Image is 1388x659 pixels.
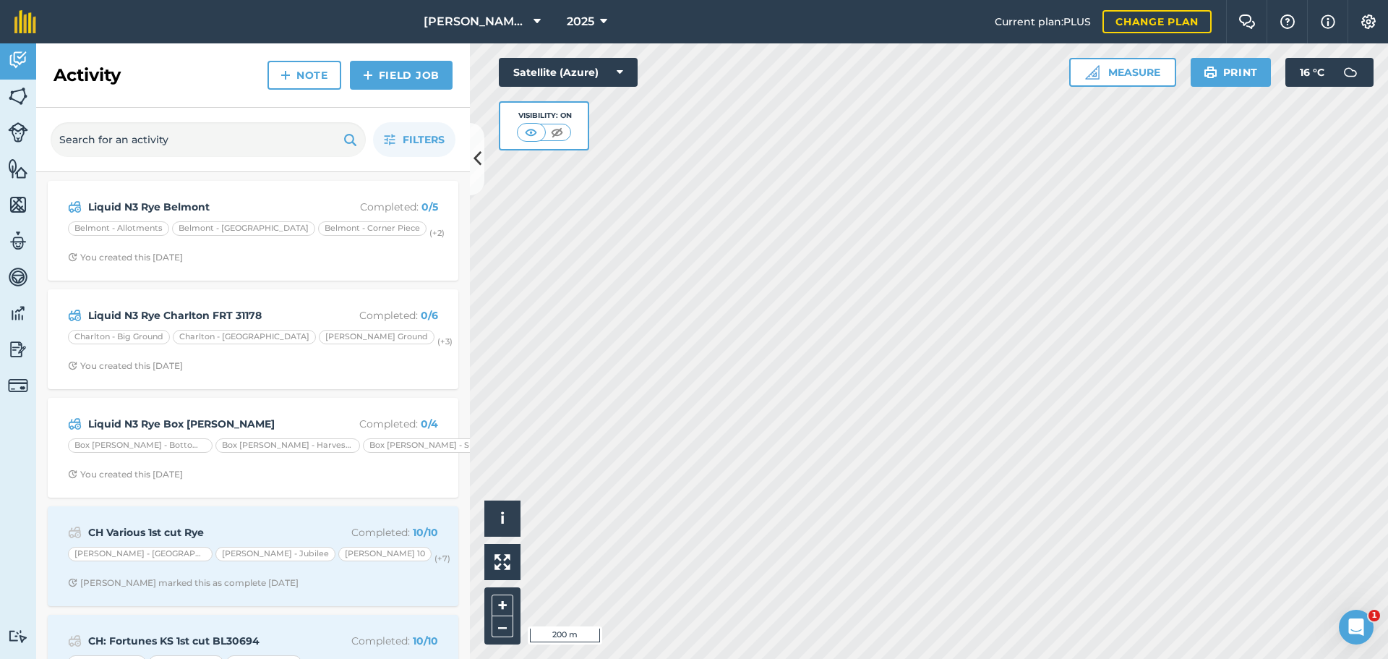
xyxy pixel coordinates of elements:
[517,110,572,122] div: Visibility: On
[548,125,566,140] img: svg+xml;base64,PHN2ZyB4bWxucz0iaHR0cDovL3d3dy53My5vcmcvMjAwMC9zdmciIHdpZHRoPSI1MCIgaGVpZ2h0PSI0MC...
[267,61,341,90] a: Note
[68,632,82,650] img: svg+xml;base64,PD94bWwgdmVyc2lvbj0iMS4wIiBlbmNvZGluZz0idXRmLTgiPz4KPCEtLSBHZW5lcmF0b3I6IEFkb2JlIE...
[56,190,450,272] a: Liquid N3 Rye BelmontCompleted: 0/5Belmont - AllotmentsBelmont - [GEOGRAPHIC_DATA]Belmont - Corne...
[68,469,183,480] div: You created this [DATE]
[8,158,28,179] img: svg+xml;base64,PHN2ZyB4bWxucz0iaHR0cDovL3d3dy53My5vcmcvMjAwMC9zdmciIHdpZHRoPSI1NiIgaGVpZ2h0PSI2MC...
[56,407,450,489] a: Liquid N3 Rye Box [PERSON_NAME]Completed: 0/4Box [PERSON_NAME] - Bottom Of TrackBox [PERSON_NAME]...
[343,131,357,148] img: svg+xml;base64,PHN2ZyB4bWxucz0iaHR0cDovL3d3dy53My5vcmcvMjAwMC9zdmciIHdpZHRoPSIxOSIgaGVpZ2h0PSIyNC...
[68,361,77,370] img: Clock with arrow pointing clockwise
[1300,58,1324,87] span: 16 ° C
[8,629,28,643] img: svg+xml;base64,PD94bWwgdmVyc2lvbj0iMS4wIiBlbmNvZGluZz0idXRmLTgiPz4KPCEtLSBHZW5lcmF0b3I6IEFkb2JlIE...
[319,330,434,344] div: [PERSON_NAME] Ground
[437,336,453,346] small: (+ 3 )
[68,360,183,372] div: You created this [DATE]
[323,524,438,540] p: Completed :
[424,13,528,30] span: [PERSON_NAME] Contracting
[8,266,28,288] img: svg+xml;base64,PD94bWwgdmVyc2lvbj0iMS4wIiBlbmNvZGluZz0idXRmLTgiPz4KPCEtLSBHZW5lcmF0b3I6IEFkb2JlIE...
[68,252,183,263] div: You created this [DATE]
[350,61,453,90] a: Field Job
[173,330,316,344] div: Charlton - [GEOGRAPHIC_DATA]
[88,416,317,432] strong: Liquid N3 Rye Box [PERSON_NAME]
[215,438,360,453] div: Box [PERSON_NAME] - Harvest Home
[68,307,82,324] img: svg+xml;base64,PD94bWwgdmVyc2lvbj0iMS4wIiBlbmNvZGluZz0idXRmLTgiPz4KPCEtLSBHZW5lcmF0b3I6IEFkb2JlIE...
[499,58,638,87] button: Satellite (Azure)
[68,578,77,587] img: Clock with arrow pointing clockwise
[14,10,36,33] img: fieldmargin Logo
[68,252,77,262] img: Clock with arrow pointing clockwise
[56,298,450,380] a: Liquid N3 Rye Charlton FRT 31178Completed: 0/6Charlton - Big GroundCharlton - [GEOGRAPHIC_DATA][P...
[68,221,169,236] div: Belmont - Allotments
[8,375,28,396] img: svg+xml;base64,PD94bWwgdmVyc2lvbj0iMS4wIiBlbmNvZGluZz0idXRmLTgiPz4KPCEtLSBHZW5lcmF0b3I6IEFkb2JlIE...
[53,64,121,87] h2: Activity
[995,14,1091,30] span: Current plan : PLUS
[338,547,432,561] div: [PERSON_NAME] 10
[1336,58,1365,87] img: svg+xml;base64,PD94bWwgdmVyc2lvbj0iMS4wIiBlbmNvZGluZz0idXRmLTgiPz4KPCEtLSBHZW5lcmF0b3I6IEFkb2JlIE...
[88,307,317,323] strong: Liquid N3 Rye Charlton FRT 31178
[68,330,170,344] div: Charlton - Big Ground
[500,509,505,527] span: i
[323,199,438,215] p: Completed :
[323,416,438,432] p: Completed :
[68,547,213,561] div: [PERSON_NAME] - [GEOGRAPHIC_DATA]
[1285,58,1374,87] button: 16 °C
[492,616,513,637] button: –
[1069,58,1176,87] button: Measure
[8,49,28,71] img: svg+xml;base64,PD94bWwgdmVyc2lvbj0iMS4wIiBlbmNvZGluZz0idXRmLTgiPz4KPCEtLSBHZW5lcmF0b3I6IEFkb2JlIE...
[1204,64,1217,81] img: svg+xml;base64,PHN2ZyB4bWxucz0iaHR0cDovL3d3dy53My5vcmcvMjAwMC9zdmciIHdpZHRoPSIxOSIgaGVpZ2h0PSIyNC...
[1191,58,1272,87] button: Print
[403,132,445,148] span: Filters
[484,501,520,537] button: i
[8,230,28,252] img: svg+xml;base64,PD94bWwgdmVyc2lvbj0iMS4wIiBlbmNvZGluZz0idXRmLTgiPz4KPCEtLSBHZW5lcmF0b3I6IEFkb2JlIE...
[8,85,28,107] img: svg+xml;base64,PHN2ZyB4bWxucz0iaHR0cDovL3d3dy53My5vcmcvMjAwMC9zdmciIHdpZHRoPSI1NiIgaGVpZ2h0PSI2MC...
[421,309,438,322] strong: 0 / 6
[413,634,438,647] strong: 10 / 10
[68,577,299,589] div: [PERSON_NAME] marked this as complete [DATE]
[8,194,28,216] img: svg+xml;base64,PHN2ZyB4bWxucz0iaHR0cDovL3d3dy53My5vcmcvMjAwMC9zdmciIHdpZHRoPSI1NiIgaGVpZ2h0PSI2MC...
[56,515,450,598] a: CH Various 1st cut RyeCompleted: 10/10[PERSON_NAME] - [GEOGRAPHIC_DATA][PERSON_NAME] - Jubilee[PE...
[522,125,540,140] img: svg+xml;base64,PHN2ZyB4bWxucz0iaHR0cDovL3d3dy53My5vcmcvMjAwMC9zdmciIHdpZHRoPSI1MCIgaGVpZ2h0PSI0MC...
[373,122,455,157] button: Filters
[323,307,438,323] p: Completed :
[1102,10,1212,33] a: Change plan
[68,438,213,453] div: Box [PERSON_NAME] - Bottom Of Track
[8,302,28,324] img: svg+xml;base64,PD94bWwgdmVyc2lvbj0iMS4wIiBlbmNvZGluZz0idXRmLTgiPz4KPCEtLSBHZW5lcmF0b3I6IEFkb2JlIE...
[1339,610,1374,645] iframe: Intercom live chat
[51,122,366,157] input: Search for an activity
[318,221,427,236] div: Belmont - Corner Piece
[429,228,445,238] small: (+ 2 )
[68,415,82,433] img: svg+xml;base64,PD94bWwgdmVyc2lvbj0iMS4wIiBlbmNvZGluZz0idXRmLTgiPz4KPCEtLSBHZW5lcmF0b3I6IEFkb2JlIE...
[494,554,510,570] img: Four arrows, one pointing top left, one top right, one bottom right and the last bottom left
[8,339,28,360] img: svg+xml;base64,PD94bWwgdmVyc2lvbj0iMS4wIiBlbmNvZGluZz0idXRmLTgiPz4KPCEtLSBHZW5lcmF0b3I6IEFkb2JlIE...
[88,524,317,540] strong: CH Various 1st cut Rye
[88,199,317,215] strong: Liquid N3 Rye Belmont
[413,526,438,539] strong: 10 / 10
[363,438,507,453] div: Box [PERSON_NAME] - Summerleaze
[434,553,450,564] small: (+ 7 )
[567,13,594,30] span: 2025
[363,67,373,84] img: svg+xml;base64,PHN2ZyB4bWxucz0iaHR0cDovL3d3dy53My5vcmcvMjAwMC9zdmciIHdpZHRoPSIxNCIgaGVpZ2h0PSIyNC...
[492,595,513,616] button: +
[172,221,315,236] div: Belmont - [GEOGRAPHIC_DATA]
[1360,14,1377,29] img: A cog icon
[323,633,438,649] p: Completed :
[215,547,335,561] div: [PERSON_NAME] - Jubilee
[88,633,317,649] strong: CH: Fortunes KS 1st cut BL30694
[1368,610,1380,621] span: 1
[421,200,438,213] strong: 0 / 5
[1085,65,1100,80] img: Ruler icon
[421,417,438,430] strong: 0 / 4
[1279,14,1296,29] img: A question mark icon
[68,524,82,541] img: svg+xml;base64,PD94bWwgdmVyc2lvbj0iMS4wIiBlbmNvZGluZz0idXRmLTgiPz4KPCEtLSBHZW5lcmF0b3I6IEFkb2JlIE...
[1238,14,1256,29] img: Two speech bubbles overlapping with the left bubble in the forefront
[280,67,291,84] img: svg+xml;base64,PHN2ZyB4bWxucz0iaHR0cDovL3d3dy53My5vcmcvMjAwMC9zdmciIHdpZHRoPSIxNCIgaGVpZ2h0PSIyNC...
[8,122,28,143] img: svg+xml;base64,PD94bWwgdmVyc2lvbj0iMS4wIiBlbmNvZGluZz0idXRmLTgiPz4KPCEtLSBHZW5lcmF0b3I6IEFkb2JlIE...
[1321,13,1335,30] img: svg+xml;base64,PHN2ZyB4bWxucz0iaHR0cDovL3d3dy53My5vcmcvMjAwMC9zdmciIHdpZHRoPSIxNyIgaGVpZ2h0PSIxNy...
[68,198,82,216] img: svg+xml;base64,PD94bWwgdmVyc2lvbj0iMS4wIiBlbmNvZGluZz0idXRmLTgiPz4KPCEtLSBHZW5lcmF0b3I6IEFkb2JlIE...
[68,469,77,479] img: Clock with arrow pointing clockwise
